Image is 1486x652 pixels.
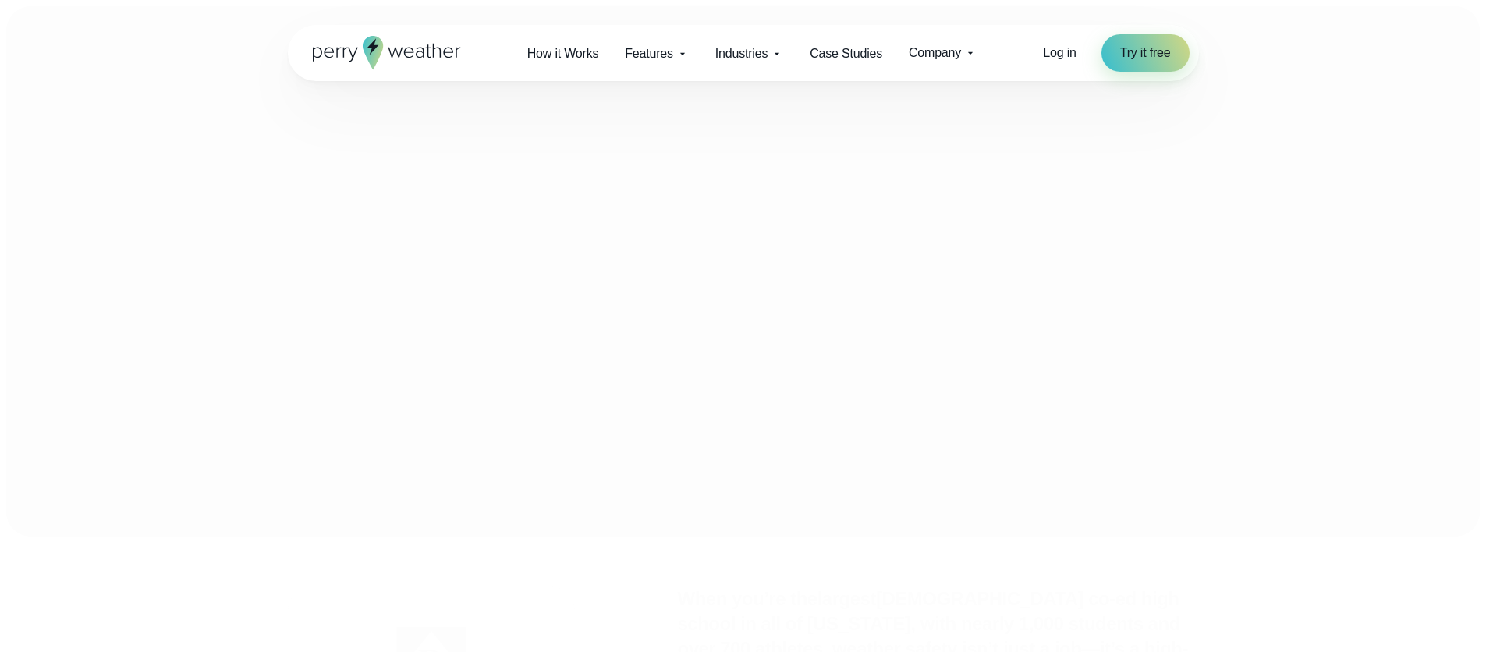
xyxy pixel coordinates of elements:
[625,44,673,63] span: Features
[1043,46,1076,59] span: Log in
[810,44,882,63] span: Case Studies
[1043,44,1076,62] a: Log in
[715,44,768,63] span: Industries
[1120,44,1171,62] span: Try it free
[527,44,599,63] span: How it Works
[909,44,961,62] span: Company
[1101,34,1190,72] a: Try it free
[514,37,612,69] a: How it Works
[796,37,896,69] a: Case Studies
